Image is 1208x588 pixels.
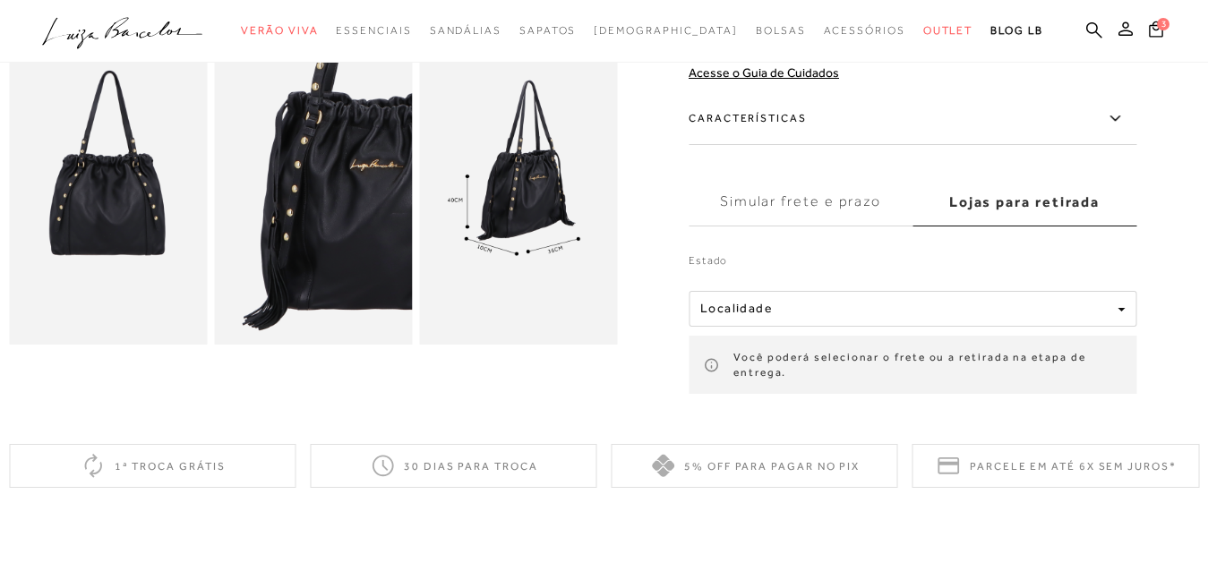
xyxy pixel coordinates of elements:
a: noSubCategoriesText [594,14,738,47]
label: Características [689,93,1136,145]
div: 1ª troca grátis [9,444,296,488]
span: Sandálias [430,24,501,37]
span: Essenciais [336,24,411,37]
a: categoryNavScreenReaderText [241,14,318,47]
span: Verão Viva [241,24,318,37]
a: categoryNavScreenReaderText [519,14,576,47]
label: Estado [689,252,1136,277]
img: image [419,47,617,345]
a: categoryNavScreenReaderText [756,14,806,47]
button: Localidade [689,291,1136,327]
a: categoryNavScreenReaderText [336,14,411,47]
div: Você poderá selecionar o frete ou a retirada na etapa de entrega. [689,336,1136,395]
a: BLOG LB [990,14,1042,47]
div: 5% off para pagar no PIX [612,444,898,488]
div: 30 dias para troca [310,444,596,488]
a: categoryNavScreenReaderText [430,14,501,47]
span: [DEMOGRAPHIC_DATA] [594,24,738,37]
span: BLOG LB [990,24,1042,37]
span: Outlet [923,24,973,37]
a: categoryNavScreenReaderText [923,14,973,47]
label: Simular frete e prazo [689,178,912,226]
button: 3 [1144,20,1169,44]
span: Bolsas [756,24,806,37]
span: Sapatos [519,24,576,37]
span: Acessórios [824,24,905,37]
div: Parcele em até 6x sem juros* [912,444,1199,488]
span: Localidade [700,301,773,315]
span: 3 [1157,18,1169,30]
img: image [9,47,207,345]
img: image [214,47,412,345]
label: Lojas para retirada [912,178,1136,226]
a: Acesse o Guia de Cuidados [689,65,839,80]
a: categoryNavScreenReaderText [824,14,905,47]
